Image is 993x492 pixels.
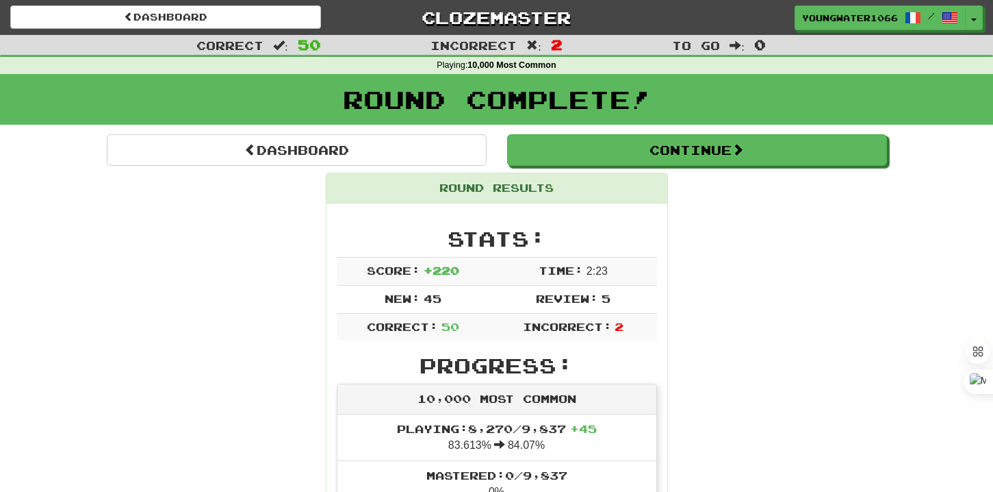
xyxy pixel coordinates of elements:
[730,40,745,51] span: :
[526,40,541,51] span: :
[273,40,288,51] span: :
[337,227,657,250] h2: Stats:
[672,38,720,52] span: To go
[754,36,766,53] span: 0
[424,264,459,277] span: + 220
[602,292,610,305] span: 5
[10,5,321,29] a: Dashboard
[467,60,556,70] strong: 10,000 Most Common
[367,264,420,277] span: Score:
[570,422,597,435] span: + 45
[539,264,583,277] span: Time:
[326,173,667,204] div: Round Results
[424,292,441,305] span: 45
[441,320,459,333] span: 50
[802,12,898,24] span: YoungWater1066
[507,134,887,166] button: Continue
[586,265,608,277] span: 2 : 23
[928,11,935,21] span: /
[367,320,438,333] span: Correct:
[196,38,263,52] span: Correct
[337,354,657,377] h2: Progress:
[397,422,597,435] span: Playing: 8,270 / 9,837
[337,384,656,415] div: 10,000 Most Common
[551,36,563,53] span: 2
[523,320,612,333] span: Incorrect:
[615,320,623,333] span: 2
[430,38,517,52] span: Incorrect
[337,415,656,461] li: 83.613% 84.07%
[5,86,988,113] h1: Round Complete!
[107,134,487,166] a: Dashboard
[341,5,652,29] a: Clozemaster
[536,292,598,305] span: Review:
[795,5,966,30] a: YoungWater1066 /
[298,36,321,53] span: 50
[385,292,420,305] span: New:
[426,469,567,482] span: Mastered: 0 / 9,837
